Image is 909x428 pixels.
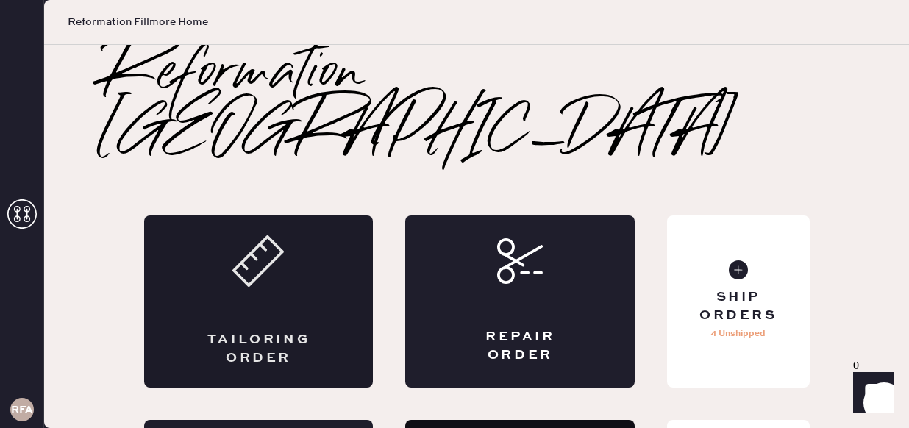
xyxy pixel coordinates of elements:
h3: RFA [11,404,33,415]
p: 4 Unshipped [710,325,766,343]
span: Reformation Fillmore Home [68,15,208,29]
div: Tailoring Order [203,331,315,368]
div: Ship Orders [679,288,797,325]
iframe: Front Chat [839,362,902,425]
div: Repair Order [464,328,576,365]
h2: Reformation [GEOGRAPHIC_DATA] [103,45,850,163]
